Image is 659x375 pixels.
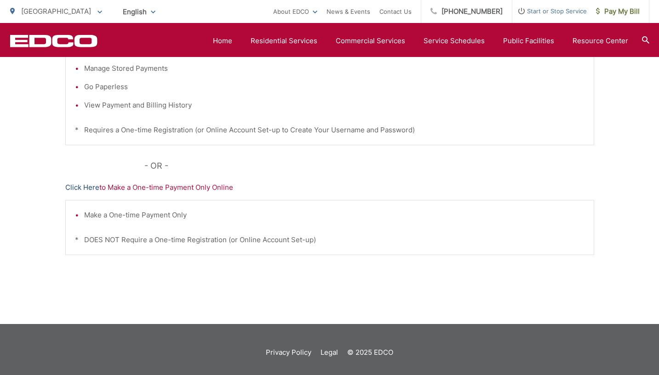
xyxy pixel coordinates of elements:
[75,125,585,136] p: * Requires a One-time Registration (or Online Account Set-up to Create Your Username and Password)
[84,100,585,111] li: View Payment and Billing History
[321,347,338,358] a: Legal
[573,35,628,46] a: Resource Center
[347,347,393,358] p: © 2025 EDCO
[65,182,594,193] p: to Make a One-time Payment Only Online
[84,210,585,221] li: Make a One-time Payment Only
[10,34,97,47] a: EDCD logo. Return to the homepage.
[266,347,311,358] a: Privacy Policy
[213,35,232,46] a: Home
[65,182,99,193] a: Click Here
[596,6,640,17] span: Pay My Bill
[503,35,554,46] a: Public Facilities
[84,81,585,92] li: Go Paperless
[116,4,162,20] span: English
[21,7,91,16] span: [GEOGRAPHIC_DATA]
[84,63,585,74] li: Manage Stored Payments
[327,6,370,17] a: News & Events
[251,35,317,46] a: Residential Services
[273,6,317,17] a: About EDCO
[75,234,585,245] p: * DOES NOT Require a One-time Registration (or Online Account Set-up)
[424,35,485,46] a: Service Schedules
[144,159,594,173] p: - OR -
[379,6,412,17] a: Contact Us
[336,35,405,46] a: Commercial Services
